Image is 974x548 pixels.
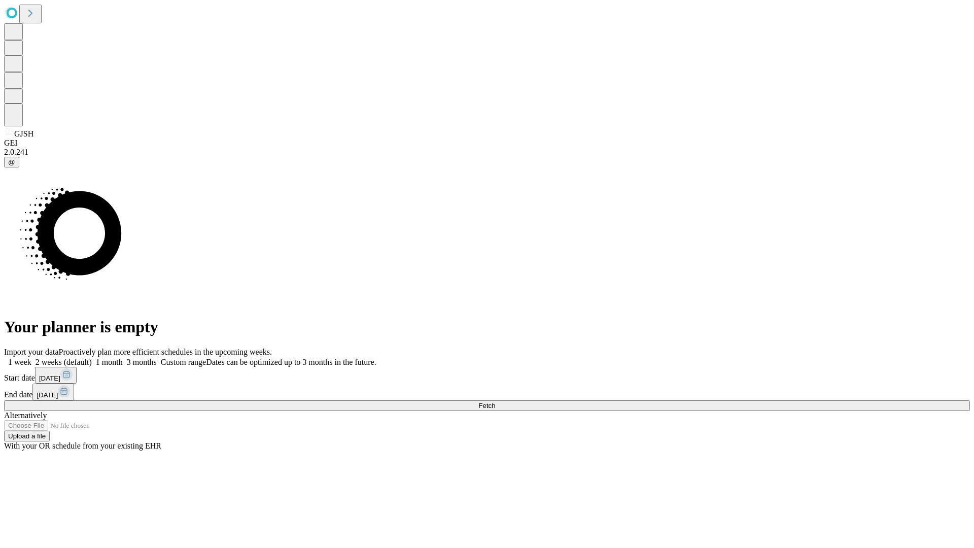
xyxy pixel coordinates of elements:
span: GJSH [14,129,33,138]
span: 1 month [96,358,123,366]
span: @ [8,158,15,166]
span: Proactively plan more efficient schedules in the upcoming weeks. [59,348,272,356]
span: [DATE] [39,374,60,382]
button: [DATE] [35,367,77,384]
span: Custom range [161,358,206,366]
div: 2.0.241 [4,148,970,157]
button: @ [4,157,19,167]
span: 3 months [127,358,157,366]
span: 2 weeks (default) [36,358,92,366]
div: End date [4,384,970,400]
span: Fetch [478,402,495,409]
button: Upload a file [4,431,50,441]
button: [DATE] [32,384,74,400]
div: GEI [4,139,970,148]
span: Dates can be optimized up to 3 months in the future. [206,358,376,366]
h1: Your planner is empty [4,318,970,336]
div: Start date [4,367,970,384]
span: Import your data [4,348,59,356]
span: [DATE] [37,391,58,399]
button: Fetch [4,400,970,411]
span: 1 week [8,358,31,366]
span: Alternatively [4,411,47,420]
span: With your OR schedule from your existing EHR [4,441,161,450]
